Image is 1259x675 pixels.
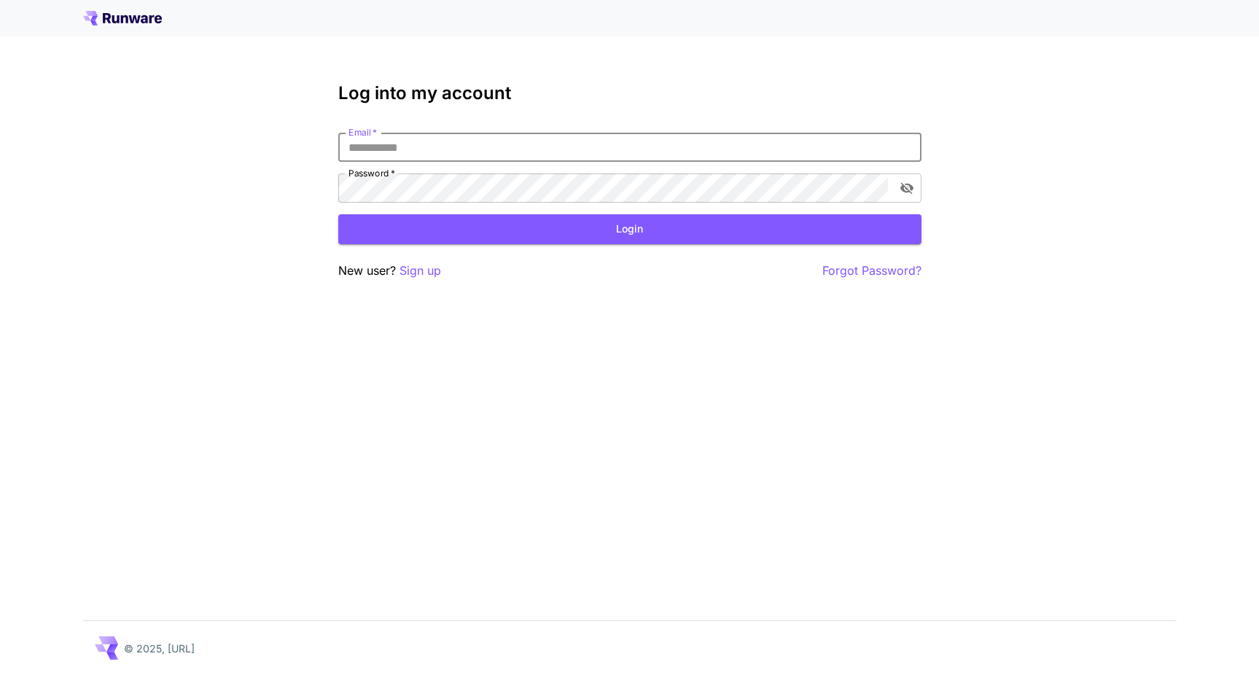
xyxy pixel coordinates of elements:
[399,262,441,280] button: Sign up
[124,641,195,656] p: © 2025, [URL]
[338,262,441,280] p: New user?
[338,83,921,104] h3: Log into my account
[348,167,395,179] label: Password
[348,126,377,138] label: Email
[338,214,921,244] button: Login
[894,175,920,201] button: toggle password visibility
[822,262,921,280] button: Forgot Password?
